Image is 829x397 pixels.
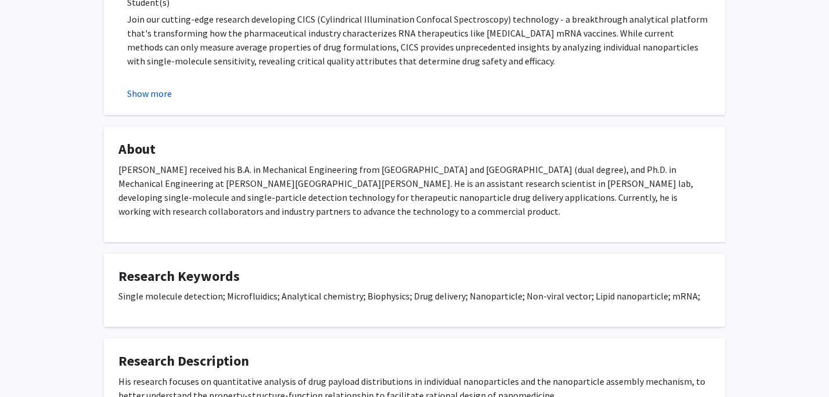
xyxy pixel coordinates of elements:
[127,12,711,68] p: Join our cutting-edge research developing CICS (Cylindrical Illumination Confocal Spectroscopy) t...
[118,289,711,303] p: Single molecule detection; Microfluidics; Analytical chemistry; Biophysics; Drug delivery; Nanopa...
[118,353,711,370] h4: Research Description
[127,86,172,100] button: Show more
[118,141,711,158] h4: About
[118,163,711,218] p: [PERSON_NAME] received his B.A. in Mechanical Engineering from [GEOGRAPHIC_DATA] and [GEOGRAPHIC_...
[9,345,49,388] iframe: Chat
[118,268,711,285] h4: Research Keywords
